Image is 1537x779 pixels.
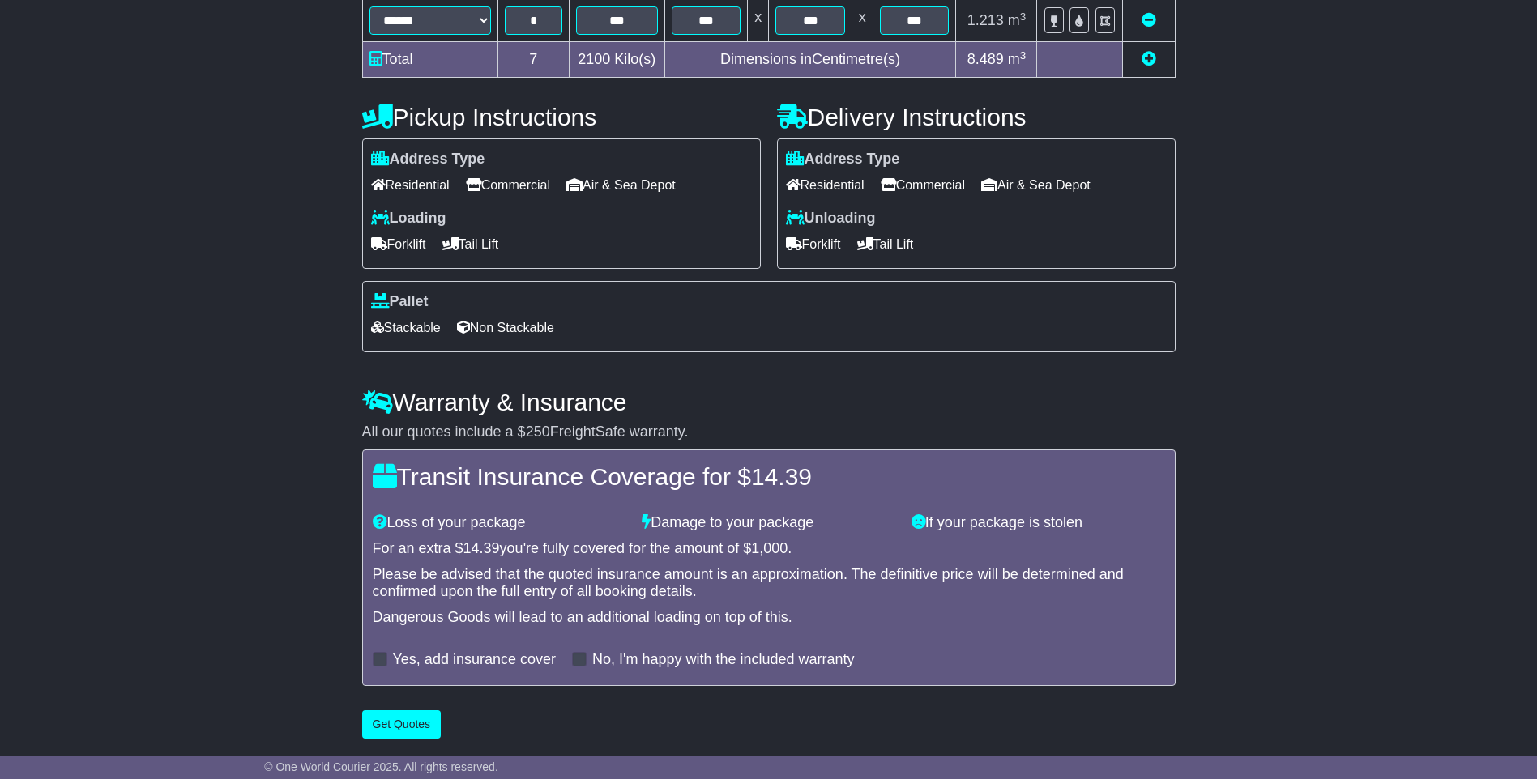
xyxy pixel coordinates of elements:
span: 8.489 [967,51,1004,67]
span: 2100 [578,51,610,67]
td: Kilo(s) [569,42,664,78]
div: Please be advised that the quoted insurance amount is an approximation. The definitive price will... [373,566,1165,601]
label: Loading [371,210,446,228]
a: Add new item [1142,51,1156,67]
span: 1.213 [967,12,1004,28]
sup: 3 [1020,49,1027,62]
span: Residential [786,172,865,198]
span: Commercial [466,172,550,198]
a: Remove this item [1142,12,1156,28]
td: 7 [497,42,569,78]
td: Dimensions in Centimetre(s) [664,42,956,78]
td: Total [362,42,497,78]
span: Air & Sea Depot [981,172,1091,198]
span: Residential [371,172,450,198]
h4: Delivery Instructions [777,104,1176,130]
span: Commercial [881,172,965,198]
span: © One World Courier 2025. All rights reserved. [264,760,498,773]
span: 14.39 [751,463,812,490]
label: Yes, add insurance cover [393,651,556,669]
span: m [1008,12,1027,28]
div: If your package is stolen [903,514,1173,532]
div: Loss of your package [365,514,634,532]
h4: Warranty & Insurance [362,389,1176,415]
label: Address Type [371,151,485,168]
label: No, I'm happy with the included warranty [592,651,855,669]
button: Get Quotes [362,710,442,739]
label: Unloading [786,210,876,228]
span: 250 [526,424,550,440]
label: Address Type [786,151,900,168]
label: Pallet [371,293,429,311]
span: Tail Lift [442,232,499,257]
h4: Transit Insurance Coverage for $ [373,463,1165,490]
h4: Pickup Instructions [362,104,761,130]
div: All our quotes include a $ FreightSafe warranty. [362,424,1176,441]
div: Damage to your package [634,514,903,532]
span: Tail Lift [857,232,914,257]
span: Stackable [371,315,441,340]
span: 14.39 [463,540,500,556]
sup: 3 [1020,11,1027,23]
span: Forklift [371,232,426,257]
span: m [1008,51,1027,67]
span: 1,000 [751,540,788,556]
span: Non Stackable [457,315,554,340]
span: Air & Sea Depot [566,172,676,198]
div: For an extra $ you're fully covered for the amount of $ . [373,540,1165,558]
span: Forklift [786,232,841,257]
div: Dangerous Goods will lead to an additional loading on top of this. [373,609,1165,627]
